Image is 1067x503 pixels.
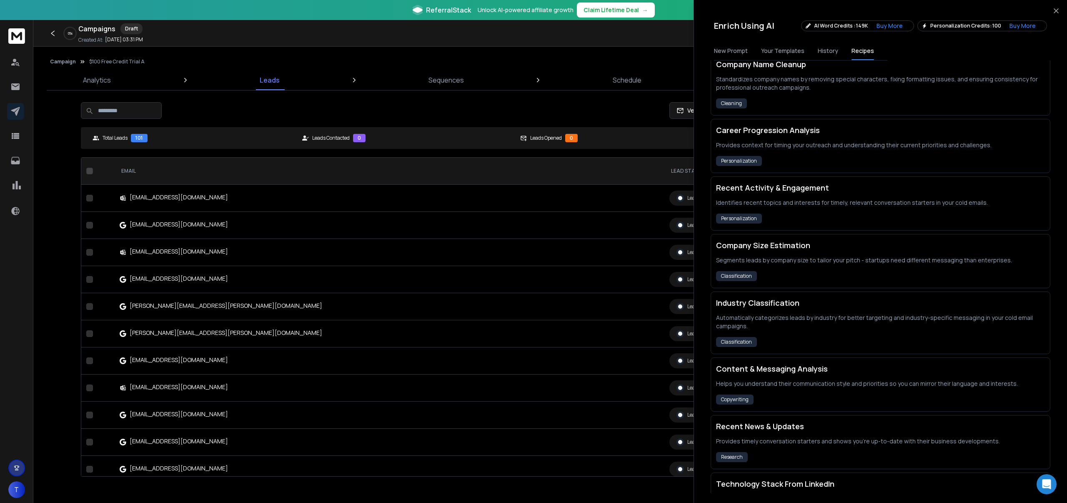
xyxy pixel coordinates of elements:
[716,256,1045,264] p: Segments leads by company size to tailor your pitch - startups need different messaging than ente...
[714,20,774,32] h2: Enrich Using AI
[714,42,748,60] button: New Prompt
[716,199,1045,207] p: Identifies recent topics and interests for timely, relevant conversation starters in your cold em...
[716,314,1045,330] p: Automatically categorizes leads by industry for better targeting and industry-specific messaging ...
[676,276,698,283] div: Lead
[353,134,366,142] div: 0
[716,337,757,347] span: Classification
[130,383,228,391] div: [EMAIL_ADDRESS][DOMAIN_NAME]
[130,437,228,445] div: [EMAIL_ADDRESS][DOMAIN_NAME]
[716,380,1045,388] p: Helps you understand their communication style and priorities so you can mirror their language an...
[716,98,747,108] span: Cleaning
[716,478,1045,490] h3: Technology Stack from LinkedIn
[716,420,1045,432] h3: Recent News & Updates
[642,6,648,14] span: →
[130,220,228,229] div: [EMAIL_ADDRESS][DOMAIN_NAME]
[103,135,128,141] p: Total Leads
[68,31,73,36] p: 0 %
[130,247,228,256] div: [EMAIL_ADDRESS][DOMAIN_NAME]
[870,22,909,30] button: Buy More
[716,214,762,224] span: Personalization
[676,357,698,365] div: Lead
[716,452,748,462] span: Research
[676,249,698,256] div: Lead
[78,37,103,43] p: Created At:
[530,135,562,141] p: Leads Opened
[818,42,838,60] button: History
[613,75,641,85] p: Schedule
[130,329,322,337] div: [PERSON_NAME][EMAIL_ADDRESS][PERSON_NAME][DOMAIN_NAME]
[260,75,280,85] p: Leads
[716,363,1045,375] h3: Content & Messaging Analysis
[676,384,698,392] div: Lead
[478,6,574,14] p: Unlock AI-powered affiliate growth
[716,297,1045,309] h3: Industry Classification
[716,58,1045,70] h3: Company Name Cleanup
[8,481,25,498] span: T
[716,437,1045,445] p: Provides timely conversation starters and shows you're up-to-date with their business developments.
[716,124,1045,136] h3: Career Progression Analysis
[684,106,741,115] span: Verification Results
[716,395,754,405] span: Copywriting
[852,47,874,55] span: Recipes
[716,75,1045,92] p: Standardizes company names by removing special characters, fixing formatting issues, and ensuring...
[130,193,228,201] div: [EMAIL_ADDRESS][DOMAIN_NAME]
[676,330,698,337] div: Lead
[426,5,471,15] span: ReferralStack
[676,438,698,446] div: Lead
[716,141,1045,149] p: Provides context for timing your outreach and understanding their current priorities and challenges.
[716,156,762,166] span: Personalization
[801,20,914,31] div: AI Word Credits : 149K
[130,410,228,418] div: [EMAIL_ADDRESS][DOMAIN_NAME]
[577,3,655,18] button: Claim Lifetime Deal
[312,135,350,141] p: Leads Contacted
[78,24,115,34] h1: Campaigns
[676,411,698,419] div: Lead
[716,182,1045,194] h3: Recent Activity & Engagement
[1037,474,1057,494] div: Open Intercom Messenger
[130,274,228,283] div: [EMAIL_ADDRESS][DOMAIN_NAME]
[761,42,804,60] button: Your Templates
[664,158,904,185] th: LEAD STATUS
[917,20,1047,31] div: Personalization Credits: 100
[83,75,111,85] p: Analytics
[50,58,76,65] button: Campaign
[676,221,698,229] div: Lead
[131,134,148,142] div: 101
[130,464,228,473] div: [EMAIL_ADDRESS][DOMAIN_NAME]
[115,158,664,185] th: EMAIL
[676,303,698,310] div: Lead
[1003,22,1042,30] button: Buy More
[89,58,145,65] p: $100 Free Credit Trial A
[676,465,698,473] div: Lead
[716,271,757,281] span: Classification
[105,36,143,43] p: [DATE] 03:31 PM
[130,302,322,310] div: [PERSON_NAME][EMAIL_ADDRESS][PERSON_NAME][DOMAIN_NAME]
[120,23,143,34] div: Draft
[676,194,698,202] div: Lead
[428,75,464,85] p: Sequences
[130,356,228,364] div: [EMAIL_ADDRESS][DOMAIN_NAME]
[716,239,1045,251] h3: Company Size Estimation
[565,134,578,142] div: 0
